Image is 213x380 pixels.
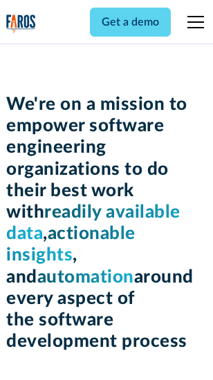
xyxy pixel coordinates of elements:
[6,94,207,352] h1: We're on a mission to empower software engineering organizations to do their best work with , , a...
[37,268,134,286] span: automation
[90,8,171,37] a: Get a demo
[6,203,180,243] span: readily available data
[179,6,207,39] div: menu
[6,225,136,264] span: actionable insights
[6,15,36,34] a: home
[6,15,36,34] img: Logo of the analytics and reporting company Faros.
